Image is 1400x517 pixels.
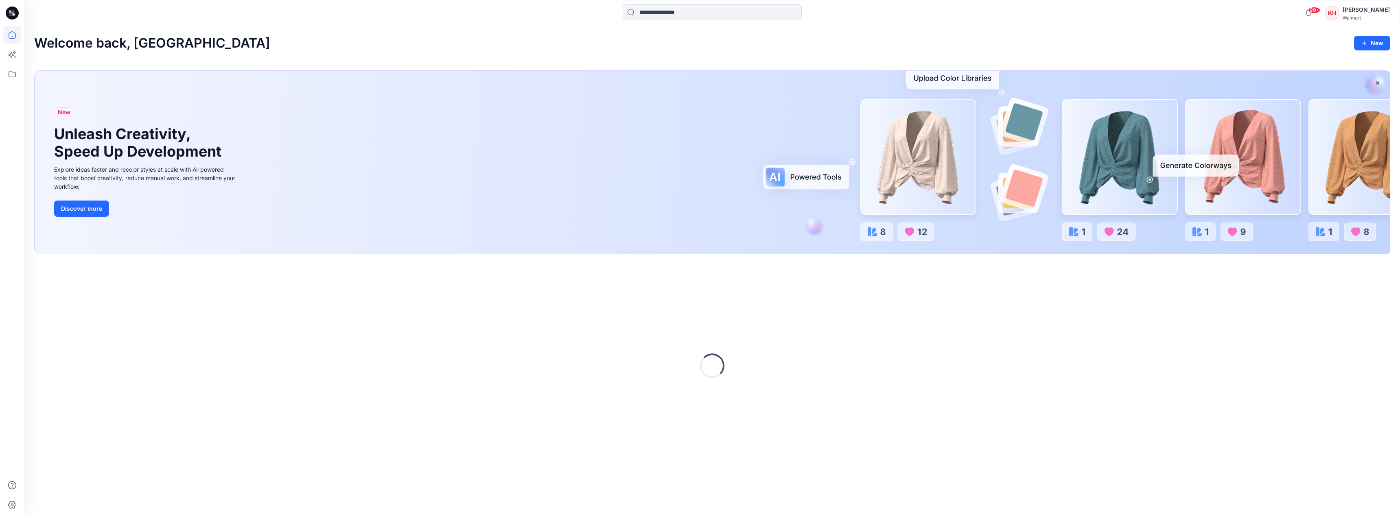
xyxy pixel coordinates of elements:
[34,36,270,51] h2: Welcome back, [GEOGRAPHIC_DATA]
[1343,15,1390,21] div: Walmart
[54,201,109,217] button: Discover more
[1308,7,1320,13] span: 99+
[1354,36,1390,50] button: New
[1343,5,1390,15] div: [PERSON_NAME]
[54,125,225,160] h1: Unleash Creativity, Speed Up Development
[58,107,70,117] span: New
[54,165,237,191] div: Explore ideas faster and recolor styles at scale with AI-powered tools that boost creativity, red...
[54,201,237,217] a: Discover more
[1325,6,1339,20] div: KH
